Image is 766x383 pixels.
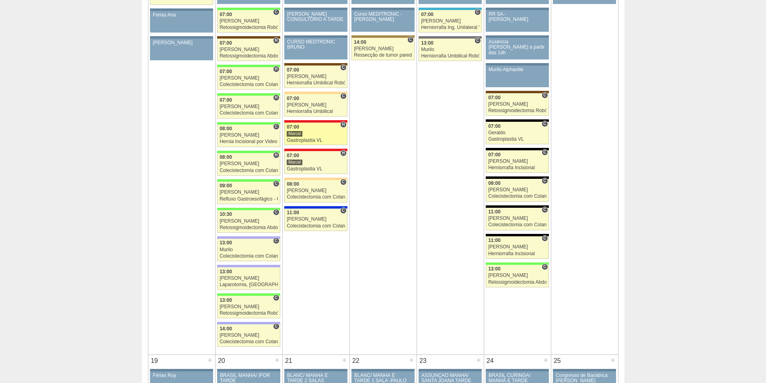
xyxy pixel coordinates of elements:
[542,92,548,98] span: Consultório
[284,123,347,145] a: H 07:00 Marcal Gastroplastia VL
[542,235,548,242] span: Consultório
[273,152,279,158] span: Hospital
[220,225,278,230] div: Retossigmoidectomia Abdominal
[542,149,548,156] span: Consultório
[350,355,362,367] div: 22
[486,66,548,87] a: Murilo Alphaville
[217,125,280,147] a: C 08:00 [PERSON_NAME] Hernia Incisional por Video
[474,37,481,44] span: Consultório
[217,93,280,96] div: Key: Brasil
[287,102,345,108] div: [PERSON_NAME]
[287,138,345,143] div: Gastroplastia VL
[287,166,345,172] div: Gastroplastia VL
[486,369,548,371] div: Key: Aviso
[351,8,414,10] div: Key: Aviso
[274,355,281,365] div: +
[287,153,299,158] span: 07:00
[284,8,347,10] div: Key: Aviso
[284,178,347,180] div: Key: Bartira
[217,151,280,153] div: Key: Brasil
[220,168,278,173] div: Colecistectomia com Colangiografia VL
[283,355,295,367] div: 21
[542,207,548,213] span: Consultório
[220,269,232,274] span: 13:00
[488,137,546,142] div: Gastroplastia VL
[284,66,347,88] a: C 07:00 [PERSON_NAME] Herniorrafia Umbilical Robótica
[419,10,481,33] a: C 07:00 [PERSON_NAME] Herniorrafia Ing. Unilateral VL
[220,18,278,24] div: [PERSON_NAME]
[287,223,345,229] div: Colecistectomia com Colangiografia VL
[284,209,347,231] a: C 11:00 [PERSON_NAME] Colecistectomia com Colangiografia VL
[486,35,548,38] div: Key: Aviso
[220,12,232,17] span: 07:00
[340,93,346,99] span: Consultório
[419,39,481,61] a: C 13:00 Murilo Herniorrafia Umbilical Robótica
[421,47,479,52] div: Murilo
[551,355,564,367] div: 25
[488,194,546,199] div: Colecistectomia com Colangiografia VL
[341,355,348,365] div: +
[486,91,548,93] div: Key: Santa Joana
[287,124,299,130] span: 07:00
[148,355,161,367] div: 19
[421,53,479,59] div: Herniorrafia Umbilical Robótica
[153,12,210,18] div: Ferias Ana
[419,8,481,10] div: Key: Neomater
[284,10,347,32] a: [PERSON_NAME] CONSULTÓRIO A TARDE
[287,159,302,165] div: Marcal
[488,251,546,256] div: Herniorrafia Incisional
[354,46,412,51] div: [PERSON_NAME]
[220,326,232,332] span: 14:00
[220,82,278,87] div: Colecistectomia com Colangiografia VL
[488,238,501,243] span: 11:00
[217,210,280,233] a: C 10:30 [PERSON_NAME] Retossigmoidectomia Abdominal
[421,12,433,17] span: 07:00
[220,111,278,116] div: Colecistectomia com Colangiografia VL
[408,355,415,365] div: +
[421,18,479,24] div: [PERSON_NAME]
[273,94,279,101] span: Hospital
[220,40,232,46] span: 07:00
[217,239,280,261] a: C 13:00 Murilo Colecistectomia com Colangiografia VL
[486,93,548,116] a: C 07:00 [PERSON_NAME] Retossigmoidectomia Robótica
[220,247,278,252] div: Murilo
[220,25,278,30] div: Retossigmoidectomia Robótica
[488,280,546,285] div: Retossigmoidectomia Abdominal
[220,190,278,195] div: [PERSON_NAME]
[340,207,346,214] span: Consultório
[220,161,278,166] div: [PERSON_NAME]
[474,9,481,15] span: Consultório
[486,10,548,32] a: RR SA - [PERSON_NAME]
[150,11,213,33] a: Ferias Ana
[488,152,501,158] span: 07:00
[220,97,232,103] span: 07:00
[488,165,546,170] div: Herniorrafia Incisional
[340,179,346,185] span: Consultório
[351,10,414,32] a: Curso MEDITRONIC - [PERSON_NAME]
[273,66,279,72] span: Hospital
[488,209,501,215] span: 11:00
[488,244,546,250] div: [PERSON_NAME]
[284,180,347,203] a: C 08:00 [PERSON_NAME] Colecistectomia com Colangiografia VL
[486,63,548,66] div: Key: Aviso
[217,153,280,176] a: H 08:00 [PERSON_NAME] Colecistectomia com Colangiografia VL
[287,80,345,86] div: Herniorrafia Umbilical Robótica
[150,39,213,60] a: [PERSON_NAME]
[220,254,278,259] div: Colecistectomia com Colangiografia VL
[217,96,280,118] a: H 07:00 [PERSON_NAME] Colecistectomia com Colangiografia VL
[217,236,280,239] div: Key: Christóvão da Gama
[489,12,546,22] div: RR SA - [PERSON_NAME]
[419,36,481,39] div: Key: Santa Catarina
[284,149,347,151] div: Key: Assunção
[284,63,347,66] div: Key: Santa Joana
[354,12,412,22] div: Curso MEDITRONIC - [PERSON_NAME]
[220,282,278,287] div: Laparotomia, [GEOGRAPHIC_DATA], Drenagem, Bridas VL
[284,38,347,59] a: CURSO MEDTRONIC BRUNO
[150,8,213,11] div: Key: Aviso
[220,47,278,52] div: [PERSON_NAME]
[486,208,548,230] a: C 11:00 [PERSON_NAME] Colecistectomia com Colangiografia VL
[273,295,279,301] span: Consultório
[217,65,280,67] div: Key: Brasil
[217,8,280,10] div: Key: Brasil
[287,39,345,50] div: CURSO MEDTRONIC BRUNO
